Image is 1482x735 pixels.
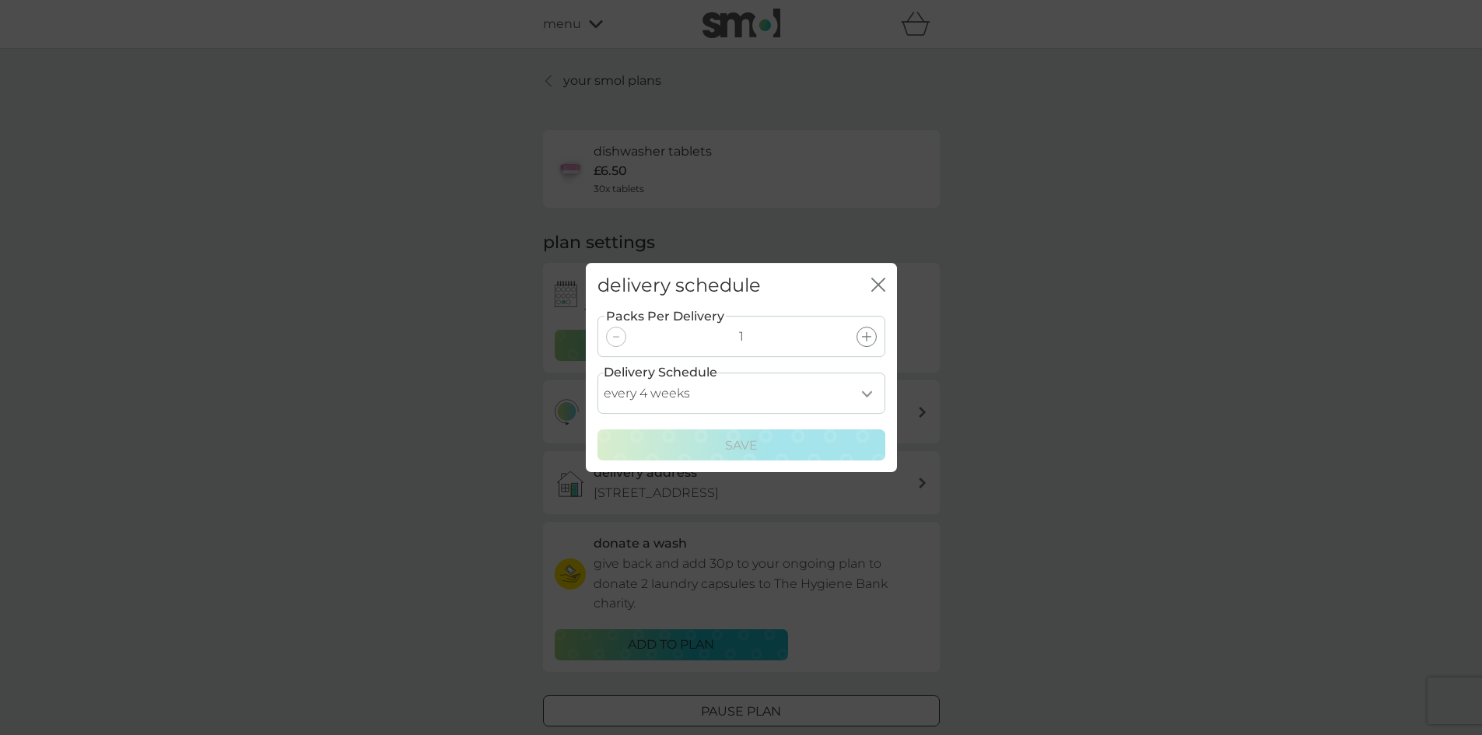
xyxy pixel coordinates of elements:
p: Save [725,436,758,456]
button: Save [597,429,885,460]
p: 1 [739,327,744,347]
label: Delivery Schedule [604,362,717,383]
button: close [871,278,885,294]
label: Packs Per Delivery [604,306,726,327]
h2: delivery schedule [597,275,761,297]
